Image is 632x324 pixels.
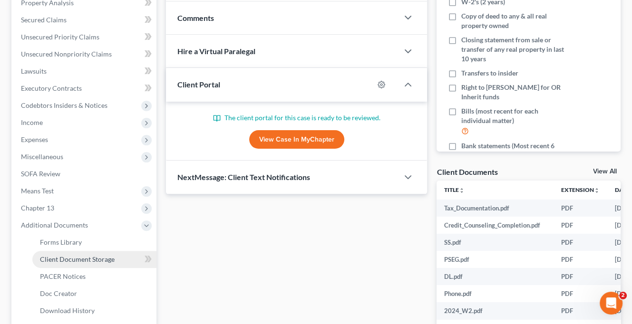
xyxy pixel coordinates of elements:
span: Client Portal [177,80,220,89]
a: Unsecured Priority Claims [13,29,156,46]
span: Copy of deed to any & all real property owned [461,11,566,30]
div: Client Documents [437,167,497,177]
span: Bills (most recent for each individual matter) [461,106,566,125]
span: Comments [177,13,214,22]
td: DL.pdf [437,268,554,285]
span: Closing statement from sale or transfer of any real property in last 10 years [461,35,566,64]
span: Client Document Storage [40,255,115,263]
span: Additional Documents [21,221,88,229]
td: Credit_Counseling_Completion.pdf [437,217,554,234]
span: Unsecured Priority Claims [21,33,99,41]
span: Income [21,118,43,126]
span: Right to [PERSON_NAME] for OR Inherit funds [461,83,566,102]
td: PDF [554,302,607,319]
td: PSEG.pdf [437,251,554,268]
a: View All [593,168,617,175]
span: Hire a Virtual Paralegal [177,47,255,56]
i: unfold_more [459,188,465,193]
span: Codebtors Insiders & Notices [21,101,107,109]
span: Lawsuits [21,67,47,75]
a: Download History [32,302,156,319]
a: SOFA Review [13,165,156,182]
iframe: Intercom live chat [600,292,622,314]
span: Download History [40,306,95,314]
span: Bank statements (Most recent 6 months) [461,141,566,160]
a: Extensionunfold_more [561,186,600,193]
span: Expenses [21,135,48,143]
span: SOFA Review [21,170,60,178]
span: Miscellaneous [21,152,63,161]
a: Titleunfold_more [444,186,465,193]
a: PACER Notices [32,268,156,285]
span: Chapter 13 [21,204,54,212]
p: The client portal for this case is ready to be reviewed. [177,113,416,123]
td: PDF [554,285,607,302]
a: Executory Contracts [13,80,156,97]
td: SS.pdf [437,234,554,251]
span: Means Test [21,187,54,195]
span: Doc Creator [40,289,77,297]
td: PDF [554,251,607,268]
td: PDF [554,268,607,285]
span: Secured Claims [21,16,67,24]
a: Lawsuits [13,63,156,80]
td: PDF [554,200,607,217]
td: PDF [554,217,607,234]
a: Forms Library [32,234,156,251]
a: Doc Creator [32,285,156,302]
a: Secured Claims [13,11,156,29]
i: unfold_more [594,188,600,193]
td: Phone.pdf [437,285,554,302]
td: Tax_Documentation.pdf [437,200,554,217]
a: View Case in MyChapter [249,130,344,149]
span: Unsecured Nonpriority Claims [21,50,112,58]
span: PACER Notices [40,272,86,280]
span: Executory Contracts [21,84,82,92]
span: 2 [619,292,627,299]
td: 2024_W2.pdf [437,302,554,319]
span: NextMessage: Client Text Notifications [177,172,310,181]
a: Unsecured Nonpriority Claims [13,46,156,63]
td: PDF [554,234,607,251]
span: Transfers to insider [461,68,518,78]
a: Client Document Storage [32,251,156,268]
span: Forms Library [40,238,82,246]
